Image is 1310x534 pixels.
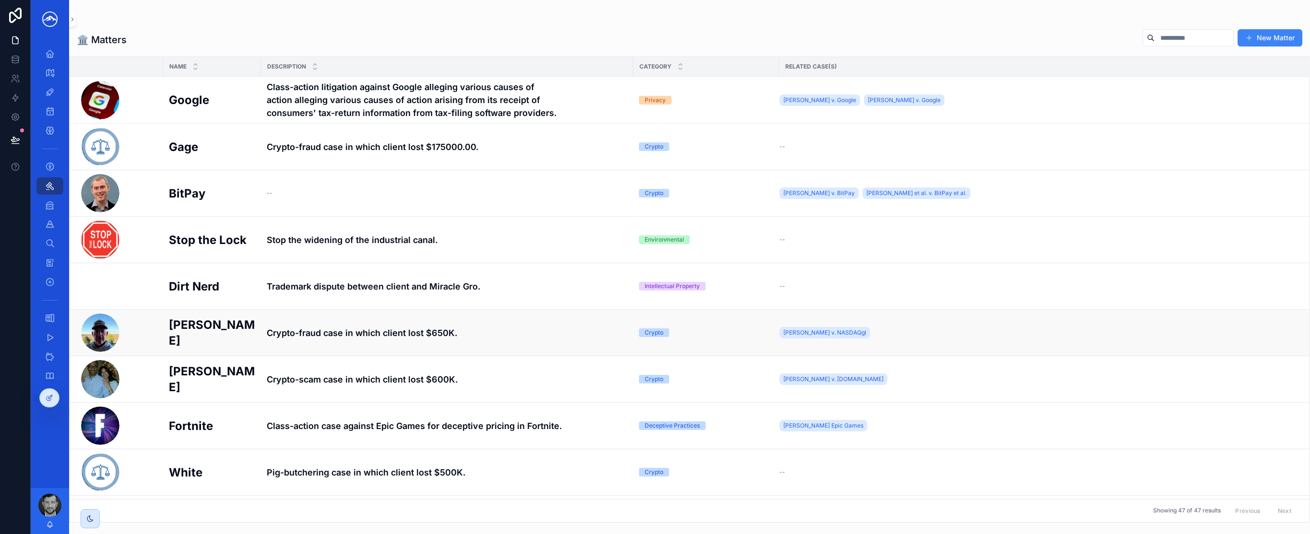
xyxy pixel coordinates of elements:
[779,371,1297,387] a: [PERSON_NAME] v. [DOMAIN_NAME]
[639,142,773,151] a: Crypto
[639,468,773,476] a: Crypto
[779,94,860,106] a: [PERSON_NAME] v. Google
[169,92,255,108] a: Google
[169,92,209,108] h2: Google
[783,329,866,337] span: [PERSON_NAME] v. NASDAQgl
[645,375,663,383] div: Crypto
[779,468,1297,476] a: --
[267,81,627,119] a: Class-action litigation against Google alleging various causes of action alleging various causes ...
[639,282,773,290] a: Intellectual Property
[267,466,627,479] a: Pig-butchering case in which client lost $500K.
[169,279,219,294] h2: Dirt Nerd
[779,236,1297,244] a: --
[169,186,255,201] a: BitPay
[169,464,202,480] h2: White
[783,375,884,383] span: [PERSON_NAME] v. [DOMAIN_NAME]
[783,422,863,430] span: [PERSON_NAME] Epic Games
[169,232,247,248] h2: Stop the Lock
[645,189,663,197] div: Crypto
[779,186,1297,201] a: [PERSON_NAME] v. BitPay[PERSON_NAME] et al. v. BitPay et al.
[779,236,785,244] span: --
[169,317,255,348] a: [PERSON_NAME]
[779,418,1297,433] a: [PERSON_NAME] Epic Games
[783,189,855,197] span: [PERSON_NAME] v. BitPay
[639,96,773,104] a: Privacy
[862,187,970,199] a: [PERSON_NAME] et al. v. BitPay et al.
[169,279,255,294] a: Dirt Nerd
[169,418,255,434] a: Fortnite
[267,233,627,246] a: Stop the widening of the industrial canal.
[645,282,700,290] div: Intellectual Property
[868,96,941,104] span: [PERSON_NAME] v. Google
[779,143,785,151] span: --
[639,63,672,70] span: Category
[639,421,773,430] a: Deceptive Practices
[77,33,127,46] h1: 🏛️ Matters
[779,143,1297,151] a: --
[169,418,213,434] h2: Fortnite
[779,468,785,476] span: --
[1238,29,1302,46] button: New Matter
[645,328,663,337] div: Crypto
[267,419,627,432] a: Class-action case against Epic Games for deceptive pricing in Fortnite.
[1153,507,1221,515] span: Showing 47 of 47 results
[779,420,867,431] a: [PERSON_NAME] Epic Games
[169,232,255,248] a: Stop the Lock
[779,187,859,199] a: [PERSON_NAME] v. BitPay
[169,363,255,395] a: [PERSON_NAME]
[169,186,205,201] h2: BitPay
[267,326,627,339] a: Crypto-fraud case in which client lost $650K.
[645,421,700,430] div: Deceptive Practices
[267,373,627,386] a: Crypto-scam case in which client lost $600K.
[169,139,255,155] a: Gage
[645,468,663,476] div: Crypto
[267,140,627,153] a: Crypto-fraud case in which client lost $175000.00.
[38,12,61,27] img: App logo
[169,139,198,155] h2: Gage
[785,63,837,70] span: Related Case(s)
[31,38,69,416] div: scrollable content
[169,63,187,70] span: Name
[267,189,627,197] a: --
[645,96,666,104] div: Privacy
[645,235,684,244] div: Environmental
[169,464,255,480] a: White
[639,328,773,337] a: Crypto
[779,327,870,338] a: [PERSON_NAME] v. NASDAQgl
[639,189,773,197] a: Crypto
[267,280,627,293] a: Trademark dispute between client and Miracle Gro.
[783,96,856,104] span: [PERSON_NAME] v. Google
[779,373,887,385] a: [PERSON_NAME] v. [DOMAIN_NAME]
[267,189,272,197] span: --
[639,235,773,244] a: Environmental
[779,325,1297,340] a: [PERSON_NAME] v. NASDAQgl
[779,282,785,290] span: --
[645,142,663,151] div: Crypto
[779,282,1297,290] a: --
[779,93,1297,108] a: [PERSON_NAME] v. Google[PERSON_NAME] v. Google
[267,63,306,70] span: Description
[864,94,944,106] a: [PERSON_NAME] v. Google
[639,375,773,383] a: Crypto
[866,189,967,197] span: [PERSON_NAME] et al. v. BitPay et al.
